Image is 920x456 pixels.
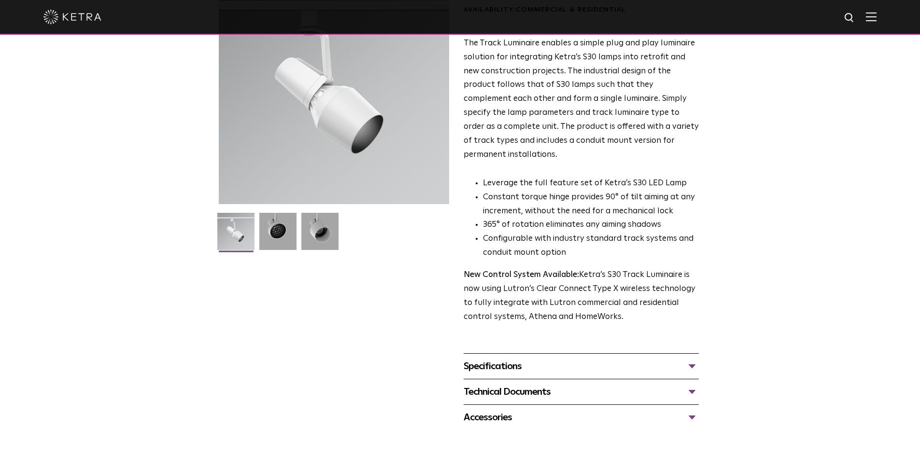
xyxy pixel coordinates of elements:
[43,10,101,24] img: ketra-logo-2019-white
[866,12,877,21] img: Hamburger%20Nav.svg
[464,410,699,425] div: Accessories
[464,39,699,159] span: The Track Luminaire enables a simple plug and play luminaire solution for integrating Ketra’s S30...
[217,213,255,257] img: S30-Track-Luminaire-2021-Web-Square
[464,359,699,374] div: Specifications
[483,191,699,219] li: Constant torque hinge provides 90° of tilt aiming at any increment, without the need for a mechan...
[483,177,699,191] li: Leverage the full feature set of Ketra’s S30 LED Lamp
[844,12,856,24] img: search icon
[464,268,699,324] p: Ketra’s S30 Track Luminaire is now using Lutron’s Clear Connect Type X wireless technology to ful...
[483,218,699,232] li: 365° of rotation eliminates any aiming shadows
[259,213,297,257] img: 3b1b0dc7630e9da69e6b
[301,213,339,257] img: 9e3d97bd0cf938513d6e
[464,384,699,400] div: Technical Documents
[483,232,699,260] li: Configurable with industry standard track systems and conduit mount option
[464,271,579,279] strong: New Control System Available:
